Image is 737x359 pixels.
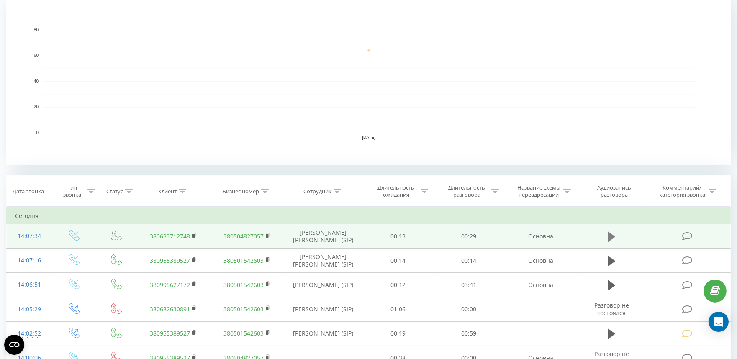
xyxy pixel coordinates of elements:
td: [PERSON_NAME] (SIP) [284,321,363,346]
td: 00:29 [434,224,504,249]
td: 00:00 [434,297,504,321]
a: 380501542603 [223,329,264,337]
span: Разговор не состоялся [594,301,629,317]
td: 03:41 [434,273,504,297]
div: 14:02:52 [15,326,44,342]
a: 380501542603 [223,305,264,313]
div: Тип звонка [59,184,85,198]
text: 60 [34,54,39,58]
div: Open Intercom Messenger [709,312,729,332]
div: Длительность ожидания [374,184,419,198]
td: [PERSON_NAME] (SIP) [284,273,363,297]
div: Дата звонка [13,188,44,195]
td: [PERSON_NAME] (SIP) [284,297,363,321]
text: 0 [36,131,39,135]
div: 14:06:51 [15,277,44,293]
div: 14:07:34 [15,228,44,244]
a: 380682630891 [150,305,190,313]
div: Клиент [158,188,177,195]
a: 380955389527 [150,329,190,337]
a: 380633712748 [150,232,190,240]
text: 80 [34,28,39,32]
td: 00:19 [363,321,434,346]
div: Комментарий/категория звонка [657,184,706,198]
td: 00:13 [363,224,434,249]
td: Сегодня [7,208,731,224]
td: 00:12 [363,273,434,297]
td: 01:06 [363,297,434,321]
a: 380504827057 [223,232,264,240]
a: 380955389527 [150,256,190,264]
div: Бизнес номер [223,188,259,195]
div: 14:07:16 [15,252,44,269]
a: 380995627172 [150,281,190,289]
a: 380501542603 [223,281,264,289]
div: Длительность разговора [444,184,489,198]
td: Основна [504,249,578,273]
div: 14:05:29 [15,301,44,318]
div: Сотрудник [303,188,331,195]
div: Название схемы переадресации [516,184,561,198]
button: Open CMP widget [4,335,24,355]
text: [DATE] [362,136,375,140]
td: Основна [504,224,578,249]
td: [PERSON_NAME] [PERSON_NAME] (SIP) [284,224,363,249]
td: 00:14 [434,249,504,273]
div: Аудиозапись разговора [587,184,642,198]
td: 00:14 [363,249,434,273]
text: 40 [34,79,39,84]
td: Основна [504,273,578,297]
text: 20 [34,105,39,110]
a: 380501542603 [223,256,264,264]
div: Статус [106,188,123,195]
td: [PERSON_NAME] [PERSON_NAME] (SIP) [284,249,363,273]
td: 00:59 [434,321,504,346]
